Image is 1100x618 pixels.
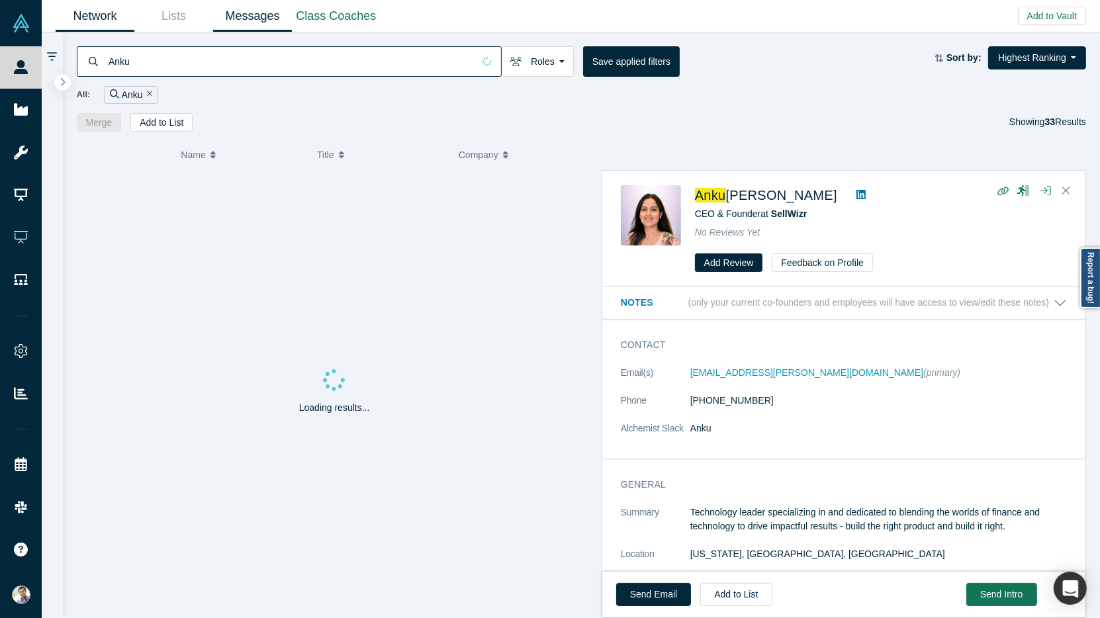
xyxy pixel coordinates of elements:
button: Notes (only your current co-founders and employees will have access to view/edit these notes) [621,296,1067,310]
dt: Alchemist Slack [621,421,690,449]
span: Results [1045,116,1086,127]
h3: Notes [621,296,686,310]
input: Search by name, title, company, summary, expertise, investment criteria or topics of focus [107,46,473,77]
h3: General [621,478,1048,492]
span: Company [459,141,498,169]
div: Anku [104,86,158,104]
button: Add Review [695,253,763,272]
dt: Phone [621,394,690,421]
dd: [US_STATE], [GEOGRAPHIC_DATA], [GEOGRAPHIC_DATA] [690,547,1067,561]
a: Lists [134,1,213,32]
button: Save applied filters [583,46,680,77]
a: [PHONE_NUMBER] [690,395,774,406]
a: Network [56,1,134,32]
span: Anku [695,188,726,202]
img: Alchemist Vault Logo [12,14,30,32]
span: All: [77,88,91,101]
button: Add to Vault [1018,7,1086,25]
strong: Sort by: [946,52,982,63]
a: [EMAIL_ADDRESS][PERSON_NAME][DOMAIN_NAME] [690,367,923,378]
a: Report a bug! [1080,247,1100,308]
span: No Reviews Yet [695,227,760,238]
span: CEO & Founder at [695,208,807,219]
a: SellWizr [771,208,807,219]
button: Close [1056,181,1076,202]
img: Ravi Belani's Account [12,586,30,604]
button: Roles [501,46,574,77]
span: [PERSON_NAME] [726,188,837,202]
span: (primary) [923,367,960,378]
div: Showing [1009,113,1086,132]
strong: 33 [1045,116,1056,127]
button: Title [317,141,445,169]
h3: Contact [621,338,1048,352]
a: Messages [213,1,292,32]
button: Send Intro [966,583,1037,606]
img: Anku Chahal's Profile Image [621,185,681,245]
dt: Email(s) [621,366,690,394]
button: Highest Ranking [988,46,1086,69]
button: Name [181,141,303,169]
dd: Anku [690,421,1067,435]
p: Loading results... [299,401,370,415]
button: Feedback on Profile [772,253,873,272]
p: (only your current co-founders and employees will have access to view/edit these notes) [688,297,1050,308]
span: Name [181,141,205,169]
a: Class Coaches [292,1,381,32]
button: Merge [77,113,122,132]
p: Technology leader specializing in and dedicated to blending the worlds of finance and technology ... [690,506,1067,533]
button: Add to List [700,583,772,606]
button: Add to List [130,113,193,132]
dt: Location [621,547,690,575]
a: Send Email [616,583,692,606]
button: Company [459,141,586,169]
dt: Summary [621,506,690,547]
a: Anku[PERSON_NAME] [695,188,837,202]
button: Remove Filter [143,87,153,103]
span: Title [317,141,334,169]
